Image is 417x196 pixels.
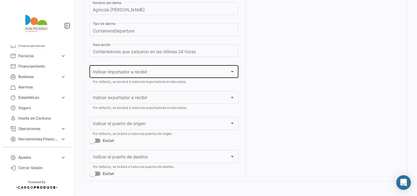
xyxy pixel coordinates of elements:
span: Indicar exportador a recibir [93,96,230,102]
span: expand_more [60,126,66,131]
span: Seguro [18,105,66,111]
span: Indicar importador a recibir [93,70,230,76]
mat-hint: Por defecto, se incluirá a todos los puertos de destino. [93,165,174,169]
span: expand_more [60,95,66,100]
a: Financiamiento [5,61,68,72]
mat-hint: Por defecto, se incluirá a todos los puertos de origen. [93,132,172,136]
mat-hint: Por defecto, se enviará a todos los importadores involucrados. [93,80,187,84]
span: Operaciones [18,126,58,131]
span: Excluir [103,137,114,144]
span: expand_more [60,136,66,142]
span: Indicar el puerto de origen [93,122,230,127]
span: Estadísticas [18,95,58,100]
mat-hint: Por defecto, se enviará a todos los exportadores involucrados. [93,106,187,110]
a: Huella de Carbono [5,113,68,124]
span: Financiamiento [18,64,66,69]
span: expand_more [60,155,66,160]
span: Cerrar Sesión [18,165,66,171]
a: Alarmas [5,82,68,92]
span: Herramientas Financieras [18,136,58,142]
span: Ajustes [18,155,58,160]
span: Excluir [103,170,114,177]
span: expand_more [60,74,66,80]
span: Alarmas [18,84,66,90]
span: Huella de Carbono [18,116,66,121]
span: Financiamiento [18,43,66,48]
span: expand_more [60,53,66,59]
a: Seguro [5,103,68,113]
span: Indicar el puerto de destino [93,155,230,161]
span: Business [18,74,58,80]
div: Abrir Intercom Messenger [396,175,411,190]
img: agricola.png [21,7,52,38]
span: Facturas [18,53,58,59]
a: Financiamiento [5,40,68,51]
